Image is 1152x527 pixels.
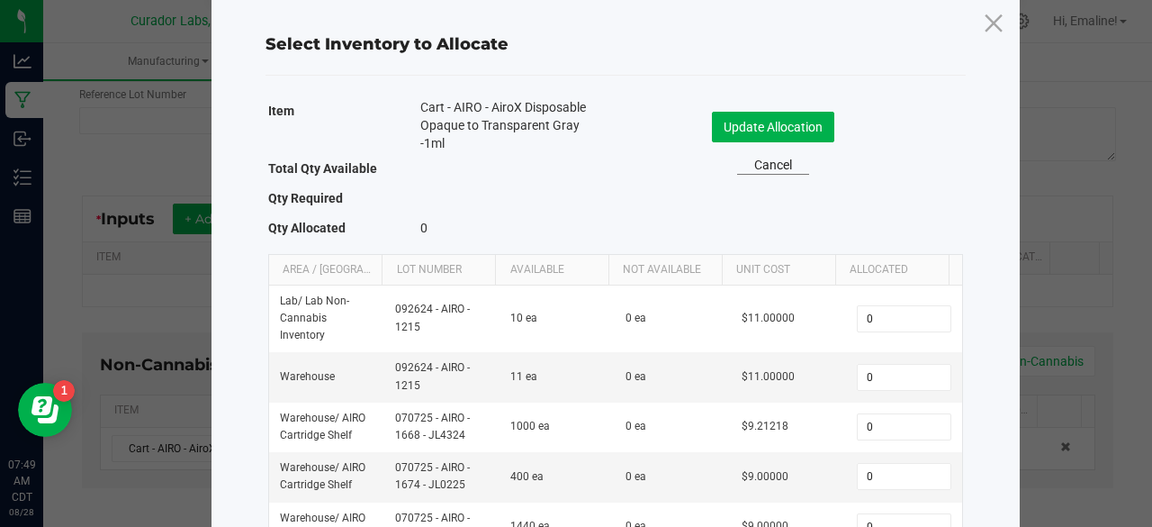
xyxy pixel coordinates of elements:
[737,156,809,175] a: Cancel
[280,461,365,491] span: Warehouse / AIRO Cartridge Shelf
[268,186,343,211] label: Qty Required
[495,255,608,286] th: Available
[280,295,349,341] span: Lab / Lab Non-Cannabis Inventory
[384,403,499,452] td: 070725 - AIRO - 1668 - JL4324
[510,420,550,432] span: 1000 ea
[269,255,382,286] th: Area / [GEOGRAPHIC_DATA]
[53,380,75,402] iframe: Resource center unread badge
[268,98,294,123] label: Item
[742,370,795,383] span: $11.00000
[420,221,427,235] span: 0
[280,412,365,441] span: Warehouse / AIRO Cartridge Shelf
[265,34,508,54] span: Select Inventory to Allocate
[420,98,588,152] span: Cart - AIRO - AiroX Disposable Opaque to Transparent Gray -1ml
[382,255,495,286] th: Lot Number
[742,470,788,483] span: $9.00000
[510,470,544,483] span: 400 ea
[510,312,537,324] span: 10 ea
[742,420,788,432] span: $9.21218
[712,112,834,142] button: Update Allocation
[18,383,72,437] iframe: Resource center
[608,255,722,286] th: Not Available
[625,370,646,383] span: 0 ea
[280,370,335,383] span: Warehouse
[835,255,949,286] th: Allocated
[268,156,377,181] label: Total Qty Available
[742,312,795,324] span: $11.00000
[510,370,537,383] span: 11 ea
[384,286,499,353] td: 092624 - AIRO - 1215
[625,470,646,483] span: 0 ea
[625,420,646,432] span: 0 ea
[384,452,499,502] td: 070725 - AIRO - 1674 - JL0225
[268,215,346,241] label: Qty Allocated
[384,352,499,402] td: 092624 - AIRO - 1215
[625,312,646,324] span: 0 ea
[722,255,835,286] th: Unit Cost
